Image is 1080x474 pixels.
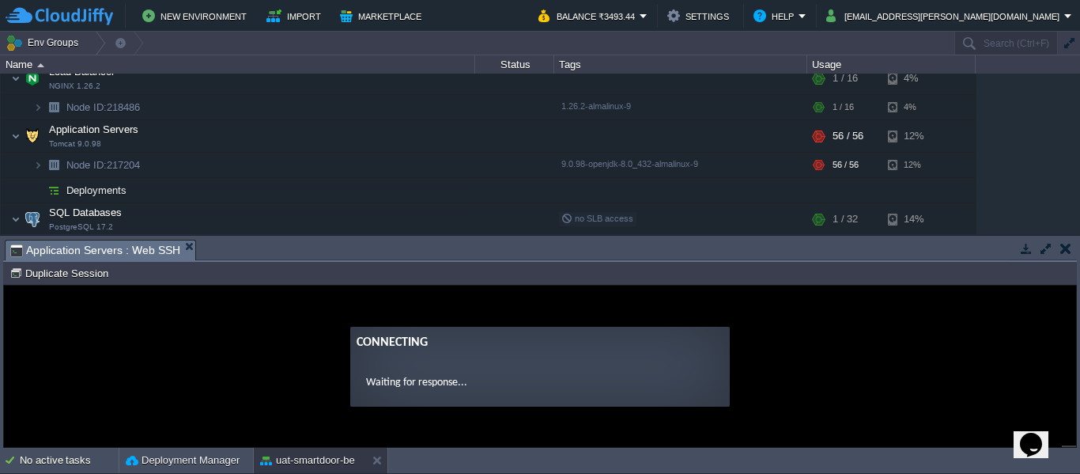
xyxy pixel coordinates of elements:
span: Node ID: [66,101,107,113]
div: 12% [888,120,939,152]
img: AMDAwAAAACH5BAEAAAAALAAAAAABAAEAAAICRAEAOw== [33,95,43,119]
span: Application Servers : Web SSH [10,241,180,260]
span: 218486 [65,100,142,114]
span: Node ID: [66,159,107,171]
img: AMDAwAAAACH5BAEAAAAALAAAAAABAAEAAAICRAEAOw== [21,203,43,235]
a: SQL DatabasesPostgreSQL 17.2 [47,207,124,218]
img: AMDAwAAAACH5BAEAAAAALAAAAAABAAEAAAICRAEAOw== [43,178,65,203]
button: Duplicate Session [9,266,113,280]
span: no SLB access [561,214,633,223]
a: Deployments [65,184,129,197]
div: 1 / 16 [833,63,858,94]
img: AMDAwAAAACH5BAEAAAAALAAAAAABAAEAAAICRAEAOw== [11,63,21,94]
div: 56 / 56 [833,153,859,177]
img: CloudJiffy [6,6,113,26]
p: Waiting for response... [362,89,710,105]
a: Application ServersTomcat 9.0.98 [47,123,141,135]
div: Usage [808,55,975,74]
img: AMDAwAAAACH5BAEAAAAALAAAAAABAAEAAAICRAEAOw== [11,120,21,152]
div: Tags [555,55,806,74]
img: AMDAwAAAACH5BAEAAAAALAAAAAABAAEAAAICRAEAOw== [43,153,65,177]
a: Node ID:217204 [65,158,142,172]
button: Help [753,6,799,25]
div: 1 / 32 [833,203,858,235]
img: AMDAwAAAACH5BAEAAAAALAAAAAABAAEAAAICRAEAOw== [33,178,43,203]
div: Status [476,55,553,74]
div: Connecting [353,47,719,66]
button: Env Groups [6,32,84,54]
img: AMDAwAAAACH5BAEAAAAALAAAAAABAAEAAAICRAEAOw== [37,63,44,67]
img: AMDAwAAAACH5BAEAAAAALAAAAAABAAEAAAICRAEAOw== [21,63,43,94]
div: 12% [888,153,939,177]
span: 1.26.2-almalinux-9 [561,101,631,111]
button: Balance ₹3493.44 [538,6,640,25]
button: [EMAIL_ADDRESS][PERSON_NAME][DOMAIN_NAME] [826,6,1064,25]
div: Name [2,55,474,74]
button: Deployment Manager [126,453,240,468]
a: Load BalancerNGINX 1.26.2 [47,66,117,78]
span: PostgreSQL 17.2 [49,222,113,232]
div: 1 / 16 [833,95,854,119]
button: Import [266,6,326,25]
span: 9.0.98-openjdk-8.0_432-almalinux-9 [561,159,698,169]
span: Tomcat 9.0.98 [49,139,101,149]
button: New Environment [142,6,251,25]
img: AMDAwAAAACH5BAEAAAAALAAAAAABAAEAAAICRAEAOw== [43,95,65,119]
div: 56 / 56 [833,120,863,152]
div: 4% [888,95,939,119]
button: Marketplace [340,6,426,25]
div: 14% [888,203,939,235]
img: AMDAwAAAACH5BAEAAAAALAAAAAABAAEAAAICRAEAOw== [11,203,21,235]
button: uat-smartdoor-be [260,453,355,468]
iframe: chat widget [1014,411,1064,458]
a: Node ID:218486 [65,100,142,114]
div: No active tasks [20,448,119,473]
span: Application Servers [47,123,141,136]
span: 217204 [65,158,142,172]
img: AMDAwAAAACH5BAEAAAAALAAAAAABAAEAAAICRAEAOw== [21,120,43,152]
img: AMDAwAAAACH5BAEAAAAALAAAAAABAAEAAAICRAEAOw== [33,153,43,177]
span: NGINX 1.26.2 [49,82,100,91]
div: 4% [888,63,939,94]
button: Settings [667,6,734,25]
span: SQL Databases [47,206,124,219]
